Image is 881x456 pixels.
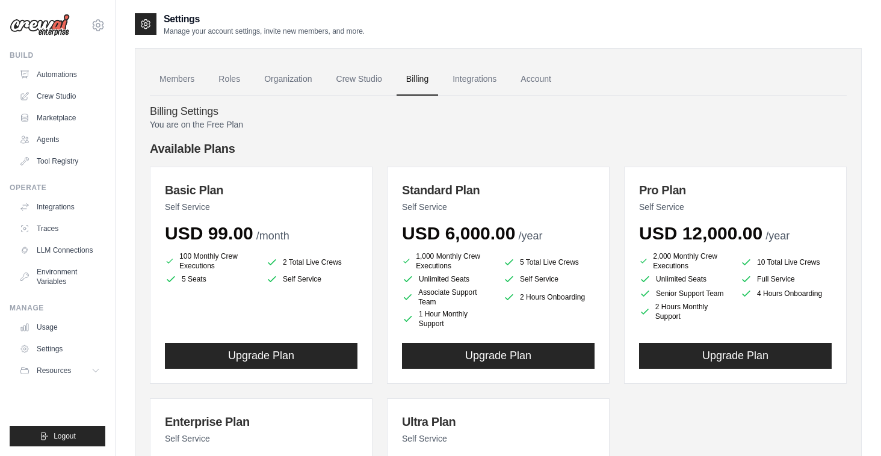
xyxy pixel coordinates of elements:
[10,51,105,60] div: Build
[256,230,289,242] span: /month
[402,309,493,328] li: 1 Hour Monthly Support
[14,262,105,291] a: Environment Variables
[511,63,561,96] a: Account
[639,273,731,285] li: Unlimited Seats
[165,201,357,213] p: Self Service
[402,182,595,199] h3: Standard Plan
[639,182,832,199] h3: Pro Plan
[14,318,105,337] a: Usage
[14,197,105,217] a: Integrations
[639,302,731,321] li: 2 Hours Monthly Support
[14,219,105,238] a: Traces
[164,26,365,36] p: Manage your account settings, invite new members, and more.
[14,65,105,84] a: Automations
[518,230,542,242] span: /year
[10,303,105,313] div: Manage
[503,254,595,271] li: 5 Total Live Crews
[14,152,105,171] a: Tool Registry
[402,251,493,271] li: 1,000 Monthly Crew Executions
[10,14,70,37] img: Logo
[740,288,832,300] li: 4 Hours Onboarding
[14,130,105,149] a: Agents
[327,63,392,96] a: Crew Studio
[164,12,365,26] h2: Settings
[10,426,105,446] button: Logout
[165,251,256,271] li: 100 Monthly Crew Executions
[165,273,256,285] li: 5 Seats
[150,63,204,96] a: Members
[54,431,76,441] span: Logout
[14,339,105,359] a: Settings
[165,223,253,243] span: USD 99.00
[740,254,832,271] li: 10 Total Live Crews
[402,413,595,430] h3: Ultra Plan
[402,223,515,243] span: USD 6,000.00
[402,288,493,307] li: Associate Support Team
[266,273,357,285] li: Self Service
[639,201,832,213] p: Self Service
[209,63,250,96] a: Roles
[402,273,493,285] li: Unlimited Seats
[402,343,595,369] button: Upgrade Plan
[639,223,762,243] span: USD 12,000.00
[740,273,832,285] li: Full Service
[402,433,595,445] p: Self Service
[266,254,357,271] li: 2 Total Live Crews
[150,119,847,131] p: You are on the Free Plan
[503,273,595,285] li: Self Service
[255,63,321,96] a: Organization
[165,433,357,445] p: Self Service
[150,105,847,119] h4: Billing Settings
[14,361,105,380] button: Resources
[639,343,832,369] button: Upgrade Plan
[639,251,731,271] li: 2,000 Monthly Crew Executions
[503,288,595,307] li: 2 Hours Onboarding
[165,413,357,430] h3: Enterprise Plan
[765,230,790,242] span: /year
[165,182,357,199] h3: Basic Plan
[397,63,438,96] a: Billing
[14,87,105,106] a: Crew Studio
[14,108,105,128] a: Marketplace
[150,140,847,157] h4: Available Plans
[37,366,71,375] span: Resources
[10,183,105,193] div: Operate
[14,241,105,260] a: LLM Connections
[443,63,506,96] a: Integrations
[165,343,357,369] button: Upgrade Plan
[639,288,731,300] li: Senior Support Team
[402,201,595,213] p: Self Service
